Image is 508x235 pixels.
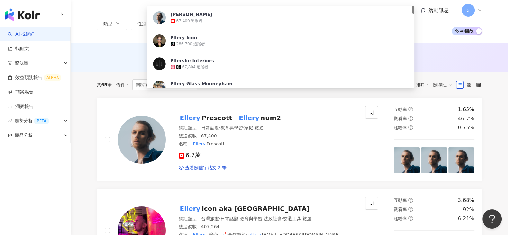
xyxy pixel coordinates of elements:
[176,88,200,93] div: 2,986 追蹤者
[179,113,202,123] mark: Ellery
[482,209,502,229] iframe: Help Scout Beacon - Open
[466,7,470,14] span: G
[283,216,301,221] span: 交通工具
[394,207,407,212] span: 觀看率
[238,216,240,221] span: ·
[153,11,166,24] img: KOL Avatar
[458,106,474,113] div: 1.65%
[394,125,407,130] span: 漲粉率
[179,152,201,159] span: 6.7萬
[8,31,35,38] a: searchAI 找網紅
[8,74,61,81] a: 效益預測報告ALPHA
[179,125,358,131] div: 網紅類型 ：
[282,216,283,221] span: ·
[34,118,49,124] div: BETA
[176,18,203,24] div: 67,400 追蹤者
[243,125,244,130] span: ·
[458,115,474,122] div: 46.7%
[97,17,127,30] button: 類型
[185,165,227,171] span: 查看關鍵字貼文 2 筆
[182,65,209,70] div: 67,804 追蹤者
[15,128,33,143] span: 競品分析
[394,198,407,203] span: 互動率
[394,107,407,112] span: 互動率
[179,216,358,222] div: 網紅類型 ：
[408,198,413,203] span: question-circle
[206,141,225,146] span: Prescott
[5,8,40,21] img: logo
[171,11,212,18] div: [PERSON_NAME]
[264,216,282,221] span: 法政社會
[131,17,161,30] button: 性別
[261,114,281,122] span: num2
[201,125,219,130] span: 日常話題
[8,103,33,110] a: 洞察報告
[97,98,482,181] a: KOL AvatarElleryPrescottEllerynum2網紅類型：日常話題·教育與學習·家庭·旅遊總追蹤數：67,400名稱：ElleryPrescott6.7萬查看關鍵字貼文 2 ...
[448,147,474,173] img: post-image
[176,41,205,47] div: 286,700 追蹤者
[201,216,219,221] span: 台灣旅遊
[15,114,49,128] span: 趨勢分析
[179,133,358,139] div: 總追蹤數 ： 67,400
[237,113,261,123] mark: Ellery
[179,165,227,171] a: 查看關鍵字貼文 2 筆
[201,205,309,213] span: Icon aka [GEOGRAPHIC_DATA]
[219,216,220,221] span: ·
[179,224,358,230] div: 總追蹤數 ： 407,264
[408,207,413,212] span: question-circle
[416,80,456,90] div: 排序：
[201,114,232,122] span: Prescott
[8,119,12,123] span: rise
[153,34,166,47] img: KOL Avatar
[112,82,130,87] span: 條件 ：
[463,206,474,213] div: 92%
[394,147,420,173] img: post-image
[101,82,107,87] span: 65
[433,80,452,90] span: 關聯性
[255,125,264,130] span: 旅遊
[153,57,166,70] img: KOL Avatar
[15,56,28,70] span: 資源庫
[192,140,207,147] mark: Ellery
[458,124,474,131] div: 0.75%
[408,125,413,130] span: question-circle
[240,216,262,221] span: 教育與學習
[244,125,253,130] span: 家庭
[220,125,243,130] span: 教育與學習
[262,216,263,221] span: ·
[428,7,449,13] span: 活動訊息
[394,216,407,221] span: 漲粉率
[421,147,447,173] img: post-image
[408,107,413,111] span: question-circle
[458,215,474,222] div: 6.21%
[171,57,214,64] div: Ellerslie Interiors
[301,216,302,221] span: ·
[303,216,312,221] span: 旅遊
[253,125,254,130] span: ·
[408,116,413,121] span: question-circle
[8,89,33,95] a: 商案媒合
[97,82,112,87] div: 共 筆
[394,116,407,121] span: 觀看率
[408,216,413,221] span: question-circle
[220,216,238,221] span: 日常話題
[153,81,166,93] img: KOL Avatar
[171,34,197,41] div: Ellery Icon
[458,197,474,204] div: 3.68%
[103,21,112,26] span: 類型
[138,21,147,26] span: 性別
[179,204,202,214] mark: Ellery
[179,140,225,147] span: 名稱 ：
[171,81,233,87] div: Ellery Glass Mooneyham
[118,116,166,164] img: KOL Avatar
[219,125,220,130] span: ·
[8,46,29,52] a: 找貼文
[132,79,197,90] span: 關鍵字：[PERSON_NAME]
